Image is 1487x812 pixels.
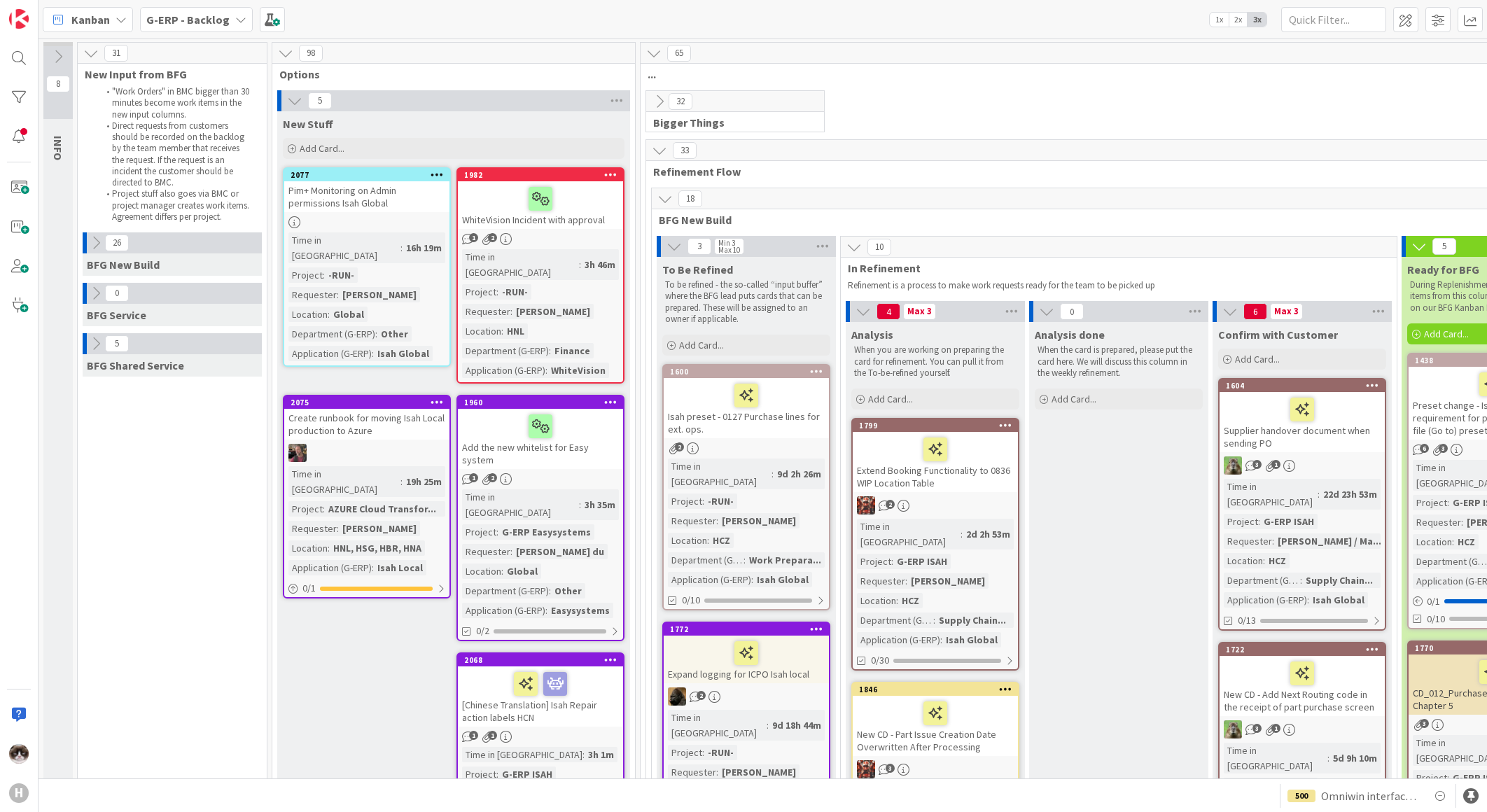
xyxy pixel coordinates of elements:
[291,398,449,407] div: 2075
[848,261,1379,275] span: In Refinement
[579,257,581,272] span: :
[325,267,358,283] div: -RUN-
[664,365,829,378] div: 1600
[1220,643,1385,716] div: 1722New CD - Add Next Routing code in the receipt of part purchase screen
[668,764,716,780] div: Requester
[551,583,585,598] div: Other
[1432,238,1456,255] span: 5
[1210,13,1229,27] span: 1x
[503,563,541,579] div: Global
[670,624,829,634] div: 1772
[678,190,702,207] span: 18
[99,120,251,189] li: Direct requests from customers should be recorded on the backlog by the team member that receives...
[664,636,829,683] div: Expand logging for ICPO Isah local
[462,304,510,319] div: Requester
[105,285,129,302] span: 0
[400,474,403,489] span: :
[1235,353,1280,365] span: Add Card...
[1413,770,1447,785] div: Project
[302,581,316,596] span: 0 / 1
[1224,573,1300,588] div: Department (G-ERP)
[462,489,579,520] div: Time in [GEOGRAPHIC_DATA]
[279,67,617,81] span: Options
[1300,573,1302,588] span: :
[498,284,531,300] div: -RUN-
[1248,13,1266,27] span: 3x
[458,396,623,409] div: 1960
[769,717,825,733] div: 9d 18h 44m
[1407,262,1479,276] span: Ready for BFG
[669,93,692,110] span: 32
[469,233,478,242] span: 1
[462,603,545,618] div: Application (G-ERP)
[462,563,501,579] div: Location
[496,284,498,300] span: :
[462,284,496,300] div: Project
[716,764,718,780] span: :
[458,654,623,727] div: 2068[Chinese Translation] Isah Repair action labels HCN
[1060,303,1084,320] span: 0
[464,655,623,665] div: 2068
[284,580,449,597] div: 0/1
[503,323,528,339] div: HNL
[1424,328,1469,340] span: Add Card...
[1307,592,1309,608] span: :
[848,280,1383,291] p: Refinement is a process to make work requests ready for the team to be picked up
[718,246,740,253] div: Max 10
[323,501,325,517] span: :
[462,583,549,598] div: Department (G-ERP)
[704,493,737,509] div: -RUN-
[1220,392,1385,452] div: Supplier handover document when sending PO
[1413,495,1447,510] div: Project
[940,632,942,647] span: :
[857,496,875,514] img: JK
[859,421,1018,430] div: 1799
[551,343,594,358] div: Finance
[868,393,913,405] span: Add Card...
[462,249,579,280] div: Time in [GEOGRAPHIC_DATA]
[284,396,449,409] div: 2075
[1220,643,1385,656] div: 1722
[403,474,445,489] div: 19h 25m
[458,409,623,469] div: Add the new whitelist for Easy system
[961,526,963,542] span: :
[284,169,449,212] div: 2077Pim+ Monitoring on Admin permissions Isah Global
[458,654,623,666] div: 2068
[582,747,585,762] span: :
[942,632,1001,647] div: Isah Global
[1224,456,1242,475] img: TT
[1224,592,1307,608] div: Application (G-ERP)
[1461,514,1463,530] span: :
[1420,444,1429,453] span: 6
[323,267,325,283] span: :
[857,760,875,778] img: JK
[288,267,323,283] div: Project
[284,396,449,440] div: 2075Create runbook for moving Isah Local production to Azure
[291,170,449,180] div: 2077
[496,524,498,540] span: :
[857,612,933,628] div: Department (G-ERP)
[853,419,1018,432] div: 1799
[1454,534,1479,549] div: HCZ
[664,623,829,683] div: 1772Expand logging for ICPO Isah local
[1427,612,1445,626] span: 0/10
[1252,460,1262,469] span: 3
[325,501,440,517] div: AZURE Cloud Transfor...
[857,632,940,647] div: Application (G-ERP)
[851,418,1019,671] a: 1799Extend Booking Functionality to 0836 WIP Location TableJKTime in [GEOGRAPHIC_DATA]:2d 2h 53mP...
[288,444,307,462] img: BF
[1220,379,1385,452] div: 1604Supplier handover document when sending PO
[667,45,691,62] span: 65
[456,167,624,384] a: 1982WhiteVision Incident with approvalTime in [GEOGRAPHIC_DATA]:3h 46mProject:-RUN-Requester:[PER...
[374,346,433,361] div: Isah Global
[853,760,1018,778] div: JK
[288,307,328,322] div: Location
[1302,573,1376,588] div: Supply Chain...
[898,593,923,608] div: HCZ
[668,458,772,489] div: Time in [GEOGRAPHIC_DATA]
[857,519,961,549] div: Time in [GEOGRAPHIC_DATA]
[935,612,1010,628] div: Supply Chain...
[877,303,900,320] span: 4
[99,188,251,223] li: Project stuff also goes via BMC or project manager creates work items. Agreement differs per proj...
[1224,479,1318,510] div: Time in [GEOGRAPHIC_DATA]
